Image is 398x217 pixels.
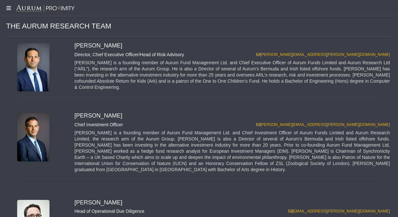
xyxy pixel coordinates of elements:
[288,209,390,213] a: [EMAIL_ADDRESS][PERSON_NAME][DOMAIN_NAME]
[71,199,393,206] h3: [PERSON_NAME]
[17,113,50,161] img: image
[6,16,393,36] div: THE AURUM RESEARCH TEAM
[16,5,74,13] img: Aurum-Proximity%20white.svg
[71,209,393,214] h4: Head of Operational Due Diligence
[71,130,393,173] div: [PERSON_NAME] is a founding member of Aurum Fund Management Ltd. and Chief Investment Officer of ...
[71,60,393,90] div: [PERSON_NAME] is a founding member of Aurum Fund Management Ltd. and Chief Executive Officer of A...
[256,52,390,57] a: [PERSON_NAME][EMAIL_ADDRESS][PERSON_NAME][DOMAIN_NAME]
[71,122,393,128] h4: Chief Investment Officer
[71,42,393,49] h3: [PERSON_NAME]
[256,122,390,127] a: [PERSON_NAME][EMAIL_ADDRESS][PERSON_NAME][DOMAIN_NAME]
[71,112,393,119] h3: [PERSON_NAME]
[71,52,393,57] h4: Director, Chief Executive Officer/Head of Risk Advisory
[17,43,50,91] img: image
